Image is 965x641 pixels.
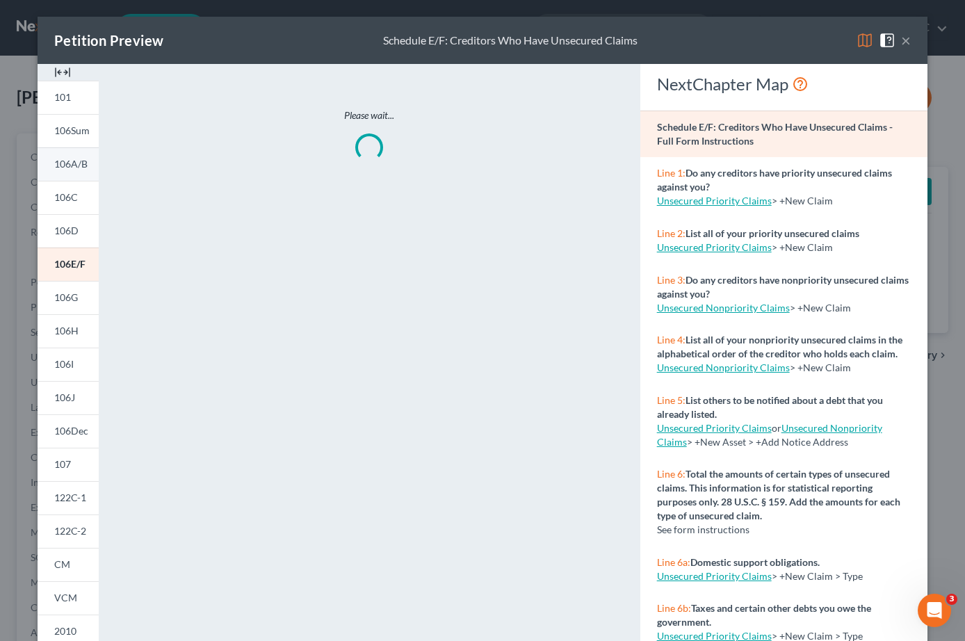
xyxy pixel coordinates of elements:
span: > +New Claim [790,302,851,314]
span: 101 [54,91,71,103]
a: Unsecured Nonpriority Claims [657,362,790,373]
span: Line 3: [657,274,686,286]
button: Start recording [88,455,99,466]
iframe: Intercom live chat [918,594,951,627]
img: Profile image for Emma [40,8,62,30]
span: 122C-2 [54,525,86,537]
span: 2010 [54,625,76,637]
a: 101 [38,81,99,114]
span: Line 2: [657,227,686,239]
button: Send a message… [238,450,261,472]
span: or [657,422,781,434]
span: 106Sum [54,124,90,136]
div: If you encounter an error when filing, please take the following steps before trying to file again: [22,211,217,252]
a: 106J [38,381,99,414]
div: Close [244,6,269,31]
span: CM [54,558,70,570]
a: Unsecured Priority Claims [657,570,772,582]
img: map-eea8200ae884c6f1103ae1953ef3d486a96c86aabb227e865a55264e3737af1f.svg [857,32,873,49]
span: > +New Claim [772,241,833,253]
a: Unsecured Priority Claims [657,422,772,434]
button: Gif picker [66,455,77,466]
span: > +New Claim [790,362,851,373]
a: 106E/F [38,248,99,281]
a: 106Sum [38,114,99,147]
a: Unsecured Nonpriority Claims [657,302,790,314]
a: Unsecured Priority Claims [657,195,772,206]
span: See form instructions [657,524,749,535]
a: 106G [38,281,99,314]
a: 106H [38,314,99,348]
li: Wait at least before attempting again (to allow MFA to reset on the court’s site) [33,275,217,314]
strong: Taxes and certain other debts you owe the government. [657,602,871,628]
div: NextChapter Map [657,73,911,95]
button: × [901,32,911,49]
span: 106J [54,391,75,403]
strong: Total the amounts of certain types of unsecured claims. This information is for statistical repor... [657,468,900,521]
div: [PERSON_NAME] • 52m ago [22,414,140,422]
button: go back [9,6,35,32]
span: 106Dec [54,425,88,437]
img: expand-e0f6d898513216a626fdd78e52531dac95497ffd26381d4c15ee2fc46db09dca.svg [54,64,71,81]
span: 106C [54,191,78,203]
a: 106Dec [38,414,99,448]
span: 106D [54,225,79,236]
p: Please wait... [157,108,581,122]
span: 106H [54,325,79,336]
span: Line 6a: [657,556,690,568]
span: Line 1: [657,167,686,179]
div: Schedule E/F: Creditors Who Have Unsecured Claims [383,33,638,49]
strong: Do any creditors have nonpriority unsecured claims against you? [657,274,909,300]
a: Unsecured Nonpriority Claims [657,422,882,448]
div: We’ll continue monitoring this closely and will share updates as soon as more information is avai... [22,355,217,396]
span: > +New Claim [772,195,833,206]
span: Line 4: [657,334,686,346]
strong: List others to be notified about a debt that you already listed. [657,394,883,420]
span: Line 6: [657,468,686,480]
a: 106D [38,214,99,248]
a: 107 [38,448,99,481]
button: Upload attachment [22,455,33,466]
span: > +New Asset > +Add Notice Address [657,422,882,448]
div: If these filings are urgent, please file directly with the court. [22,320,217,348]
span: 106E/F [54,258,86,270]
span: Line 5: [657,394,686,406]
span: > +New Claim > Type [772,570,863,582]
strong: List all of your priority unsecured claims [686,227,859,239]
p: Active [67,17,95,31]
span: Line 6b: [657,602,691,614]
span: VCM [54,592,77,603]
strong: List all of your nonpriority unsecured claims in the alphabetical order of the creditor who holds... [657,334,902,359]
span: 106G [54,291,78,303]
strong: Domestic support obligations. [690,556,820,568]
h1: [PERSON_NAME] [67,7,158,17]
img: help-close-5ba153eb36485ed6c1ea00a893f15db1cb9b99d6cae46e1a8edb6c62d00a1a76.svg [879,32,895,49]
a: VCM [38,581,99,615]
b: 10 full minutes [94,275,177,286]
strong: Do any creditors have priority unsecured claims against you? [657,167,892,193]
b: Important Filing Update [22,88,154,99]
a: 106A/B [38,147,99,181]
a: CM [38,548,99,581]
strong: Schedule E/F: Creditors Who Have Unsecured Claims - Full Form Instructions [657,121,893,147]
div: Important Filing UpdateOur team has been actively rolling out updates to address issues associate... [11,79,228,411]
button: Home [218,6,244,32]
span: 3 [946,594,957,605]
div: Emma says… [11,79,267,441]
a: 122C-2 [38,514,99,548]
span: 107 [54,458,71,470]
a: Unsecured Priority Claims [657,241,772,253]
a: 122C-1 [38,481,99,514]
a: 106I [38,348,99,381]
li: Refresh your browser [33,259,217,272]
button: Emoji picker [44,455,55,466]
span: 106I [54,358,74,370]
textarea: Message… [12,426,266,450]
div: Our team has been actively rolling out updates to address issues associated with the recent MFA u... [22,108,217,204]
a: 106C [38,181,99,214]
span: 106A/B [54,158,88,170]
span: 122C-1 [54,492,86,503]
div: Petition Preview [54,31,163,50]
